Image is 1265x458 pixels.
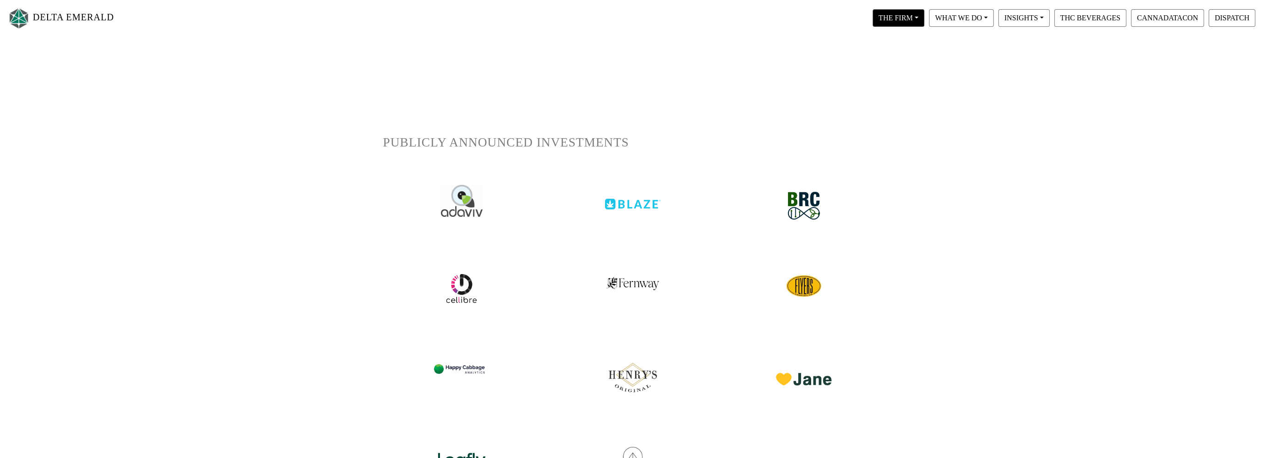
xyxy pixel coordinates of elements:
[445,272,477,305] img: cellibre
[1054,9,1126,27] button: THC BEVERAGES
[1131,9,1204,27] button: CANNADATACON
[434,350,489,384] img: hca
[1209,9,1255,27] button: DISPATCH
[873,9,924,27] button: THE FIRM
[776,350,831,385] img: jane
[929,9,994,27] button: WHAT WE DO
[785,268,822,305] img: cellibre
[1206,13,1258,21] a: DISPATCH
[383,135,882,150] h1: PUBLICLY ANNOUNCED INVESTMENTS
[7,4,114,33] a: DELTA EMERALD
[441,185,483,217] img: adaviv
[606,268,660,291] img: fernway
[1052,13,1129,21] a: THC BEVERAGES
[1129,13,1206,21] a: CANNADATACON
[781,185,827,227] img: brc
[7,6,31,31] img: Logo
[605,185,660,209] img: blaze
[998,9,1050,27] button: INSIGHTS
[605,350,660,396] img: henrys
